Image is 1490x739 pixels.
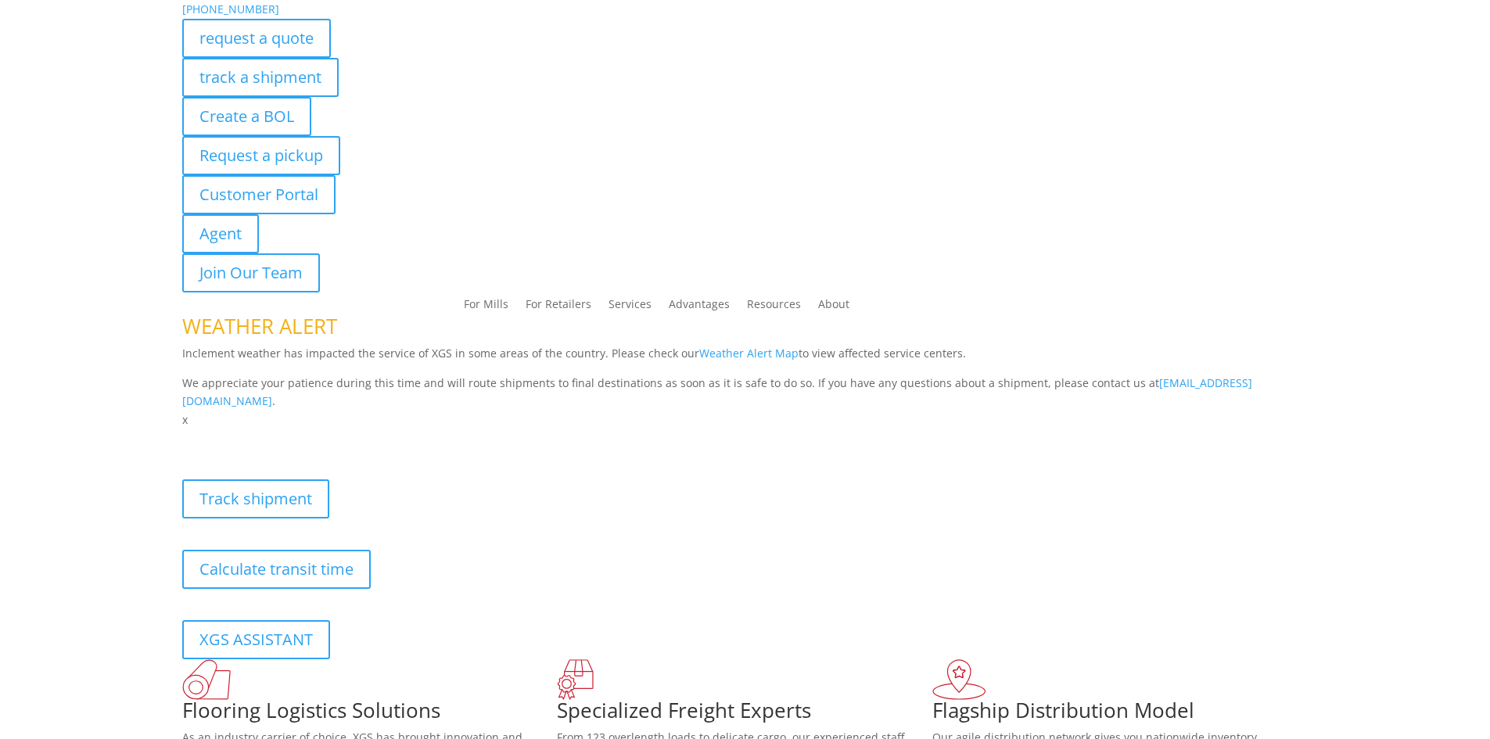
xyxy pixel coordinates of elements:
a: About [818,299,849,316]
p: x [182,411,1309,429]
a: request a quote [182,19,331,58]
a: Calculate transit time [182,550,371,589]
p: Inclement weather has impacted the service of XGS in some areas of the country. Please check our ... [182,344,1309,374]
h1: Flooring Logistics Solutions [182,700,558,728]
a: Services [609,299,652,316]
b: Visibility, transparency, and control for your entire supply chain. [182,432,531,447]
a: Advantages [669,299,730,316]
a: Create a BOL [182,97,311,136]
a: For Mills [464,299,508,316]
a: XGS ASSISTANT [182,620,330,659]
img: xgs-icon-flagship-distribution-model-red [932,659,986,700]
img: xgs-icon-focused-on-flooring-red [557,659,594,700]
a: Request a pickup [182,136,340,175]
a: Weather Alert Map [699,346,799,361]
a: [PHONE_NUMBER] [182,2,279,16]
a: Resources [747,299,801,316]
h1: Specialized Freight Experts [557,700,932,728]
span: WEATHER ALERT [182,312,337,340]
img: xgs-icon-total-supply-chain-intelligence-red [182,659,231,700]
a: Agent [182,214,259,253]
p: We appreciate your patience during this time and will route shipments to final destinations as so... [182,374,1309,411]
a: Track shipment [182,479,329,518]
h1: Flagship Distribution Model [932,700,1308,728]
a: For Retailers [526,299,591,316]
a: Customer Portal [182,175,336,214]
a: track a shipment [182,58,339,97]
a: Join Our Team [182,253,320,292]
